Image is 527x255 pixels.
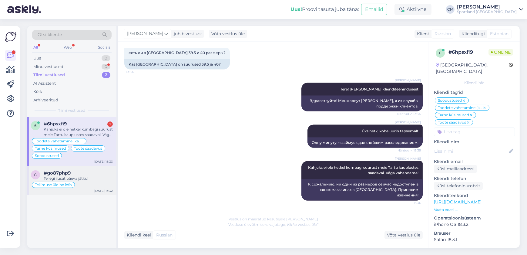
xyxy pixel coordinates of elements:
[459,31,485,37] div: Klienditugi
[434,207,515,212] p: Vaata edasi ...
[434,158,515,165] p: Kliendi email
[308,165,419,175] span: Kahjuks ei ole hetkel kumbagi suurust meie Tartu kauplustes saadaval. Väga vabandame!
[63,43,73,51] div: Web
[290,6,302,12] b: Uus!
[361,4,387,15] button: Emailid
[490,31,509,37] span: Estonian
[434,165,477,173] div: Küsi meiliaadressi
[434,192,515,199] p: Klienditeekond
[395,156,421,161] span: [PERSON_NAME]
[229,222,319,227] span: Vestluse ülevõtmiseks vajutage
[32,43,39,51] div: All
[434,182,483,190] div: Küsi telefoninumbrit
[35,139,83,143] span: Toodete vahetamine (kauplus)
[362,129,418,133] span: Üks hetk, kohe uurin täpsemalt
[102,55,110,61] div: 0
[33,64,63,70] div: Minu vestlused
[448,49,488,56] div: # 6hpsxfi9
[44,127,113,138] div: Kahjuks ei ole hetkel kumbagi suurust meie Tartu kauplustes saadaval. Väga vabandame!
[156,232,173,238] span: Russian
[434,199,482,205] a: [URL][DOMAIN_NAME]
[434,230,515,236] p: Brauser
[439,51,441,55] span: 6
[129,50,226,55] span: есть ли в [GEOGRAPHIC_DATA] 39.5 и 40 размеры?
[434,148,508,155] input: Lisa nimi
[434,221,515,228] p: iPhone OS 18.3.2
[395,78,421,83] span: [PERSON_NAME]
[457,5,517,9] div: [PERSON_NAME]
[488,49,513,56] span: Online
[434,80,515,86] div: Kliendi info
[35,147,66,150] span: Tarne küsimused
[171,31,202,37] div: juhib vestlust
[301,179,423,201] div: К сожалению, ни один из размеров сейчас недоступен в наших магазинах в [GEOGRAPHIC_DATA]. Приноси...
[126,70,149,74] span: 13:34
[94,159,113,164] div: [DATE] 13:33
[124,59,230,70] div: Kas [GEOGRAPHIC_DATA] on suurused 39.5 ja 40?
[438,106,482,110] span: Toodete vahetamine (kauplus)
[74,147,102,150] span: Toote saadavus
[290,6,359,13] div: Proovi tasuta juba täna:
[97,43,112,51] div: Socials
[434,89,515,96] p: Kliendi tag'id
[434,236,515,243] p: Safari 18.3.1
[94,189,113,193] div: [DATE] 13:32
[394,4,431,15] div: Aktiivne
[107,121,113,127] div: 1
[38,32,62,38] span: Otsi kliente
[340,87,418,91] span: Tere! [PERSON_NAME] Klienditeenindusest
[301,96,423,111] div: Здравствуйте! Меня зовут [PERSON_NAME], я из службы поддержки клиентов.
[434,175,515,182] p: Kliendi telefon
[44,170,71,176] span: #go87php9
[44,176,113,181] div: Teilegi ilusat päeva jätku!
[127,30,163,37] span: [PERSON_NAME]
[44,121,67,127] span: #6hpsxfi9
[397,112,421,116] span: Nähtud ✓ 13:34
[33,97,58,103] div: Arhiveeritud
[33,72,65,78] div: Tiimi vestlused
[398,201,421,206] span: 13:36
[435,31,451,37] span: Russian
[457,5,523,14] a: [PERSON_NAME]Sportland [GEOGRAPHIC_DATA]
[457,9,517,14] div: Sportland [GEOGRAPHIC_DATA]
[5,31,16,42] img: Askly Logo
[438,113,469,117] span: Tarne küsimused
[436,62,509,75] div: [GEOGRAPHIC_DATA], [GEOGRAPHIC_DATA]
[229,217,318,221] span: Vestlus on määratud kasutajale [PERSON_NAME]
[438,99,462,102] span: Soodustused
[33,55,41,61] div: Uus
[102,64,110,70] div: 0
[434,127,515,136] input: Lisa tag
[33,89,42,95] div: Kõik
[395,120,421,124] span: [PERSON_NAME]
[34,172,37,177] span: g
[35,154,59,158] span: Soodustused
[438,121,466,124] span: Toote saadavus
[35,183,72,187] span: Tellimuse üldine info
[33,80,56,87] div: AI Assistent
[285,222,319,227] i: „Võtke vestlus üle”
[59,108,86,113] span: Tiimi vestlused
[124,232,151,238] div: Kliendi keel
[102,72,110,78] div: 2
[434,139,515,145] p: Kliendi nimi
[35,123,37,128] span: 6
[446,5,455,14] div: CM
[384,231,423,239] div: Võta vestlus üle
[415,31,429,37] div: Klient
[307,138,423,148] div: Одну минуту, я займусь дальнейшим расследованием.
[434,215,515,221] p: Operatsioonisüsteem
[398,148,421,153] span: Nähtud ✓ 13:35
[209,30,247,38] div: Võta vestlus üle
